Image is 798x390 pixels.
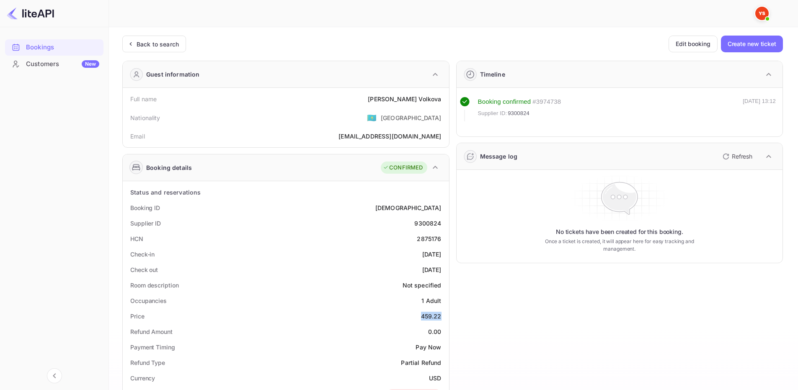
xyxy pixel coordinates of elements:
div: # 3974738 [532,97,561,107]
p: Refresh [732,152,752,161]
p: Once a ticket is created, it will appear here for easy tracking and management. [532,238,707,253]
div: Occupancies [130,296,167,305]
div: Bookings [5,39,103,56]
div: 0.00 [428,327,442,336]
div: Timeline [480,70,505,79]
div: Supplier ID [130,219,161,228]
div: USD [429,374,441,382]
img: Yandex Support [755,7,769,20]
div: Partial Refund [401,358,441,367]
div: Pay Now [416,343,441,352]
div: Booking ID [130,203,160,212]
a: CustomersNew [5,56,103,72]
span: United States [367,110,377,125]
div: 2875176 [417,234,441,243]
div: [DATE] 13:12 [743,97,776,121]
div: Back to search [137,40,179,49]
div: [DEMOGRAPHIC_DATA] [375,203,442,212]
div: 1 Adult [421,296,441,305]
div: [DATE] [422,250,442,259]
div: HCN [130,234,143,243]
a: Bookings [5,39,103,55]
div: [PERSON_NAME] Volkova [368,95,441,103]
span: Supplier ID: [478,109,507,118]
div: Booking details [146,163,192,172]
div: [EMAIL_ADDRESS][DOMAIN_NAME] [338,132,441,141]
button: Collapse navigation [47,368,62,383]
div: [DATE] [422,265,442,274]
div: Price [130,312,145,321]
div: Check out [130,265,158,274]
button: Edit booking [669,36,718,52]
div: Email [130,132,145,141]
div: [GEOGRAPHIC_DATA] [381,113,442,122]
div: Bookings [26,43,99,52]
div: Check-in [130,250,155,259]
div: Refund Type [130,358,165,367]
div: Nationality [130,113,160,122]
span: 9300824 [508,109,529,118]
div: Payment Timing [130,343,175,352]
div: 459.22 [421,312,442,321]
div: 9300824 [414,219,441,228]
div: Guest information [146,70,200,79]
div: Booking confirmed [478,97,531,107]
div: Status and reservations [130,188,201,197]
div: Refund Amount [130,327,173,336]
div: Room description [130,281,178,290]
div: Customers [26,59,99,69]
p: No tickets have been created for this booking. [556,228,683,236]
div: Message log [480,152,518,161]
div: Currency [130,374,155,382]
div: Full name [130,95,157,103]
img: LiteAPI logo [7,7,54,20]
div: New [82,60,99,68]
button: Refresh [718,150,756,163]
div: CONFIRMED [383,164,423,172]
div: Not specified [403,281,442,290]
button: Create new ticket [721,36,783,52]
